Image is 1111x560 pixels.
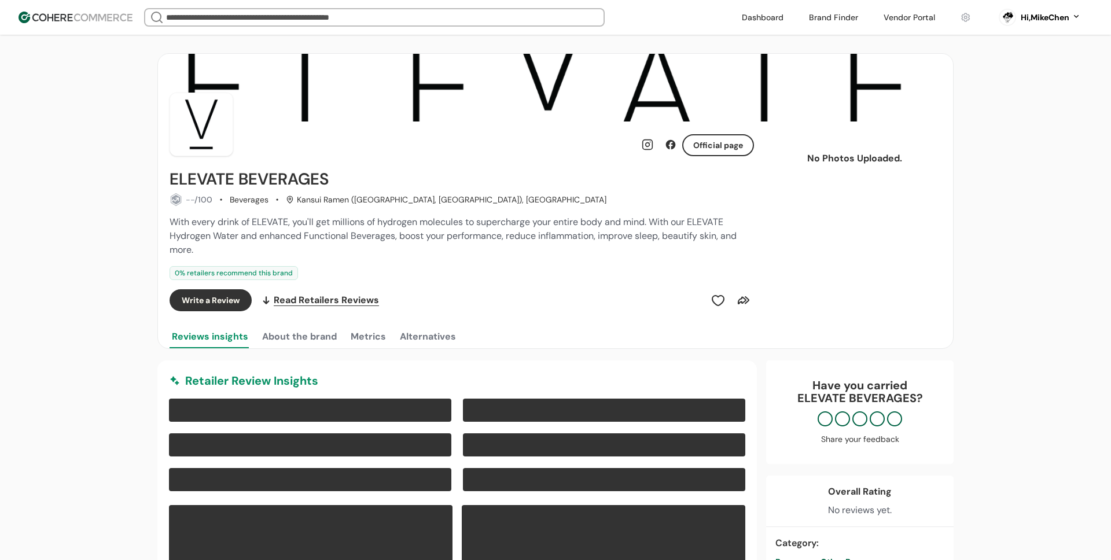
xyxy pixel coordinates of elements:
span: With every drink of ELEVATE, you'll get millions of hydrogen molecules to supercharge your entire... [170,216,737,256]
div: 0 % retailers recommend this brand [170,266,298,280]
div: Category : [775,536,944,550]
span: -- [186,194,194,205]
div: Retailer Review Insights [169,372,745,389]
button: Reviews insights [170,325,251,348]
svg: 0 percent [999,9,1016,26]
div: Beverages [230,194,268,206]
div: Share your feedback [778,433,942,445]
span: Read Retailers Reviews [274,293,379,307]
img: Brand Photo [170,93,233,156]
button: Official page [682,134,754,156]
span: /100 [194,194,212,205]
button: Alternatives [398,325,458,348]
div: Kansui Ramen ([GEOGRAPHIC_DATA], [GEOGRAPHIC_DATA]), [GEOGRAPHIC_DATA] [286,194,606,206]
h2: ELEVATE BEVERAGES [170,170,329,189]
img: Brand cover image [158,54,953,121]
button: Hi,MikeChen [1021,12,1081,24]
button: Write a Review [170,289,252,311]
div: No reviews yet. [828,503,892,517]
p: No Photos Uploaded. [786,152,923,165]
p: ELEVATE BEVERAGES ? [778,392,942,404]
div: Have you carried [778,379,942,404]
a: Read Retailers Reviews [261,289,379,311]
img: Cohere Logo [19,12,133,23]
div: Overall Rating [828,485,892,499]
div: Hi, MikeChen [1021,12,1069,24]
button: About the brand [260,325,339,348]
button: Metrics [348,325,388,348]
